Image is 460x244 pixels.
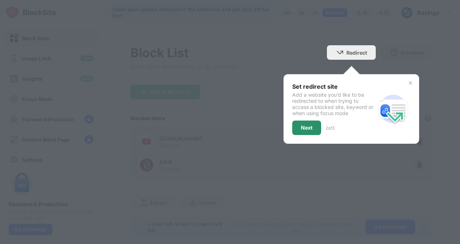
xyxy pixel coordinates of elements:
[408,80,413,86] img: x-button.svg
[292,92,376,116] div: Add a website you’d like to be redirected to when trying to access a blocked site, keyword or whe...
[292,83,376,90] div: Set redirect site
[346,50,367,56] div: Redirect
[301,125,312,131] div: Next
[325,125,335,131] div: 2 of 3
[376,92,410,126] img: redirect.svg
